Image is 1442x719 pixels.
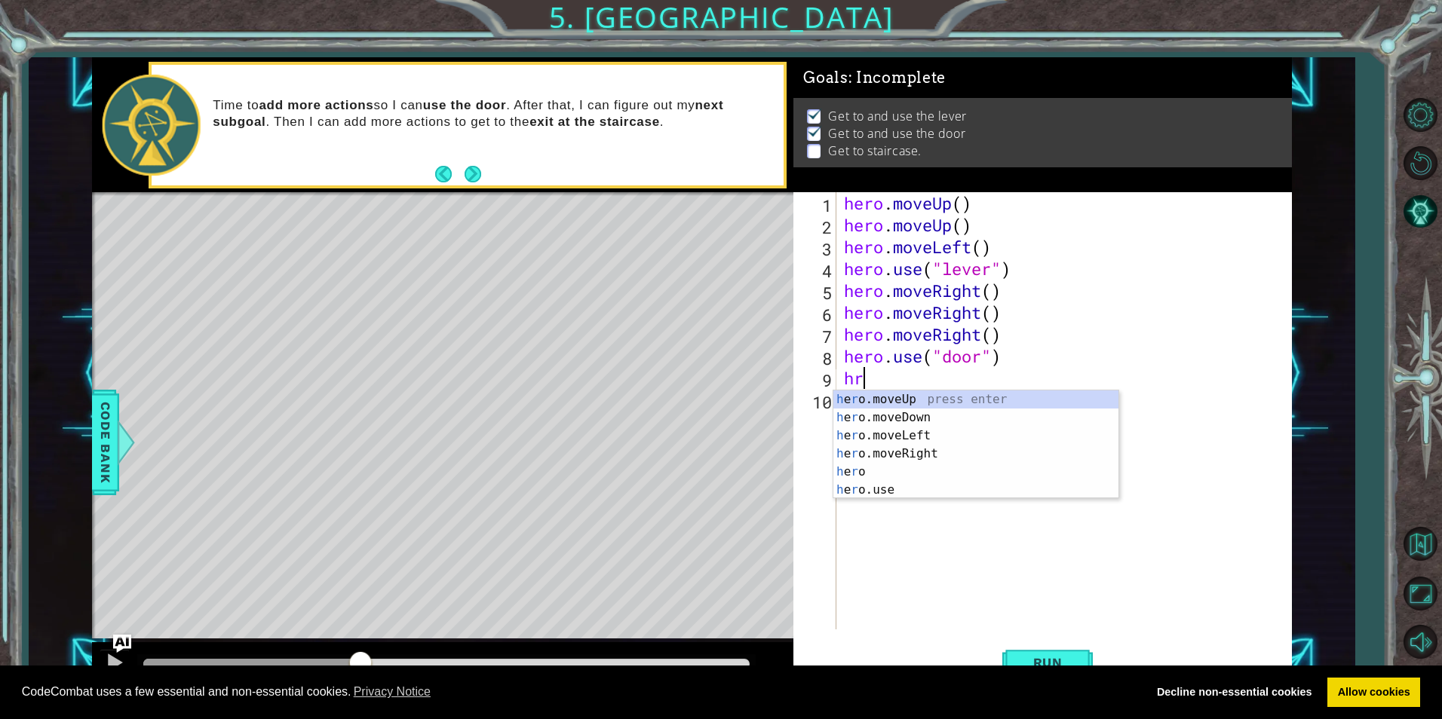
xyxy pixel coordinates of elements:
div: 6 [796,304,836,326]
p: Get to staircase. [828,142,921,159]
a: Back to Map [1398,520,1442,570]
img: Check mark for checkbox [807,108,822,120]
div: 5 [796,282,836,304]
div: 7 [796,326,836,347]
div: 10 [796,391,836,413]
p: Time to so I can . After that, I can figure out my . Then I can add more actions to get to the . [213,97,773,130]
button: Back to Map [1398,522,1442,566]
span: Goals [803,69,946,87]
button: Mute [1398,620,1442,664]
strong: use the door [423,98,507,112]
button: Maximize Browser [1398,572,1442,616]
a: allow cookies [1327,678,1420,708]
div: 4 [796,260,836,282]
button: Back [435,166,465,182]
div: 8 [796,347,836,369]
button: Ctrl + P: Pause [100,649,130,680]
p: Get to and use the door [828,125,965,142]
div: 9 [796,369,836,391]
span: Code Bank [94,396,118,488]
button: Level Options [1398,93,1442,136]
span: CodeCombat uses a few essential and non-essential cookies. [22,681,1135,703]
button: AI Hint [1398,189,1442,233]
span: : Incomplete [848,69,946,87]
p: Get to and use the lever [828,108,966,124]
div: 2 [796,216,836,238]
button: Next [465,166,481,182]
button: Restart Level [1398,141,1442,185]
strong: exit at the staircase [529,115,660,129]
button: Shift+Enter: Run current code. [1002,638,1093,687]
button: Ask AI [113,635,131,653]
div: 3 [796,238,836,260]
div: 1 [796,194,836,216]
span: Run [1018,655,1078,670]
strong: add more actions [259,98,373,112]
a: learn more about cookies [351,681,434,703]
img: Check mark for checkbox [807,125,822,137]
a: deny cookies [1146,678,1322,708]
